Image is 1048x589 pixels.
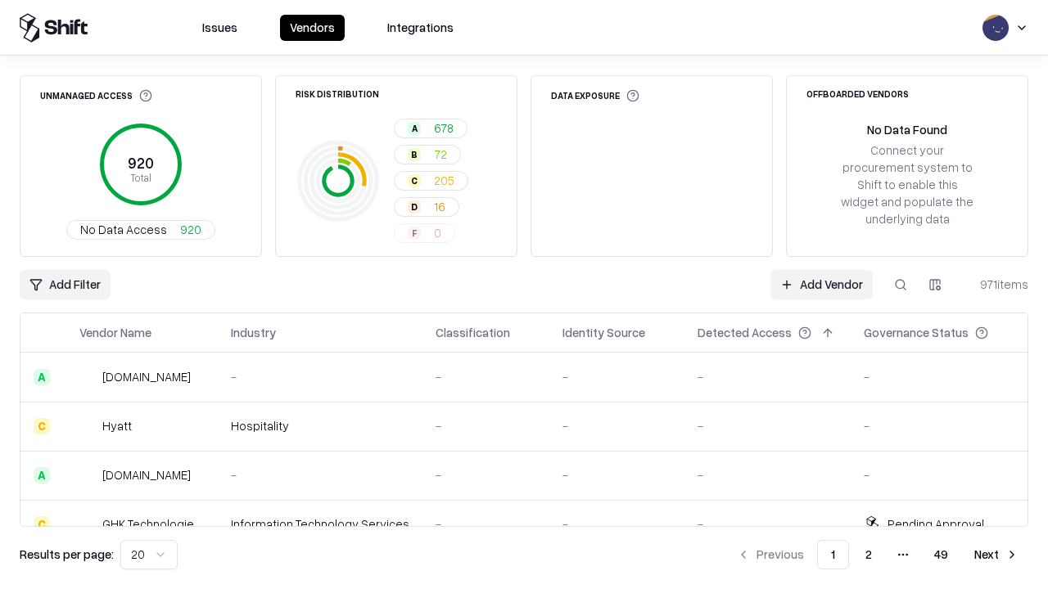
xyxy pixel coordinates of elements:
[102,515,205,533] div: GHK Technologies Inc.
[180,221,201,238] span: 920
[20,270,111,299] button: Add Filter
[34,418,50,434] div: C
[436,466,536,483] div: -
[79,369,96,385] img: intrado.com
[79,467,96,483] img: primesec.co.il
[434,172,454,189] span: 205
[434,198,445,215] span: 16
[436,368,536,385] div: -
[394,171,468,191] button: C205
[867,121,947,138] div: No Data Found
[817,540,849,569] button: 1
[280,15,345,41] button: Vendors
[408,200,421,214] div: D
[408,148,421,161] div: B
[102,466,191,483] div: [DOMAIN_NAME]
[963,276,1028,293] div: 971 items
[921,540,961,569] button: 49
[231,324,276,341] div: Industry
[394,145,461,164] button: B72
[102,417,132,434] div: Hyatt
[434,119,454,137] span: 678
[864,324,969,341] div: Governance Status
[770,270,873,299] a: Add Vendor
[231,368,409,385] div: -
[434,146,447,163] span: 72
[40,89,152,102] div: Unmanaged Access
[34,467,50,483] div: A
[562,466,671,483] div: -
[864,368,1014,385] div: -
[192,15,247,41] button: Issues
[34,516,50,533] div: C
[231,515,409,533] div: Information Technology Services
[79,324,151,341] div: Vendor Name
[436,515,536,533] div: -
[698,515,838,533] div: -
[551,89,639,102] div: Data Exposure
[394,197,459,217] button: D16
[698,368,838,385] div: -
[436,324,510,341] div: Classification
[864,466,1014,483] div: -
[698,466,838,483] div: -
[562,417,671,434] div: -
[128,154,154,172] tspan: 920
[377,15,463,41] button: Integrations
[436,417,536,434] div: -
[231,417,409,434] div: Hospitality
[130,171,151,184] tspan: Total
[888,515,984,533] div: Pending Approval
[102,368,191,385] div: [DOMAIN_NAME]
[698,417,838,434] div: -
[727,540,1028,569] nav: pagination
[964,540,1028,569] button: Next
[80,221,167,238] span: No Data Access
[806,89,909,98] div: Offboarded Vendors
[20,546,114,563] p: Results per page:
[66,220,215,240] button: No Data Access920
[839,142,975,228] div: Connect your procurement system to Shift to enable this widget and populate the underlying data
[394,119,468,138] button: A678
[562,324,645,341] div: Identity Source
[562,368,671,385] div: -
[79,516,96,533] img: GHK Technologies Inc.
[698,324,792,341] div: Detected Access
[408,122,421,135] div: A
[34,369,50,385] div: A
[296,89,379,98] div: Risk Distribution
[562,515,671,533] div: -
[852,540,885,569] button: 2
[864,417,1014,434] div: -
[408,174,421,187] div: C
[79,418,96,434] img: Hyatt
[231,466,409,483] div: -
